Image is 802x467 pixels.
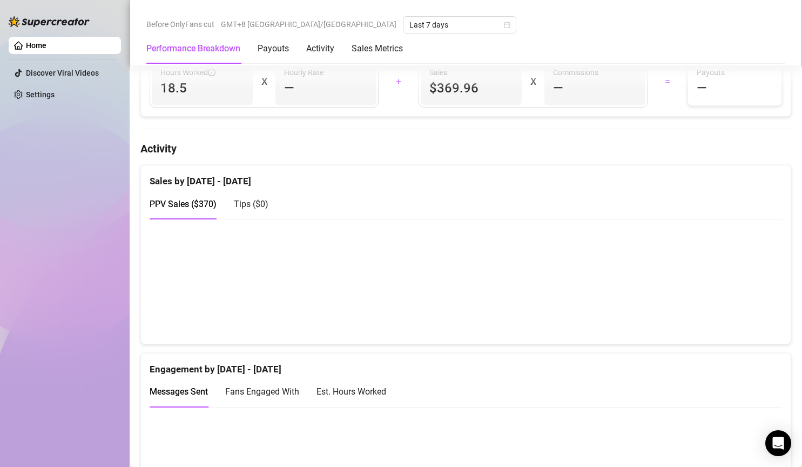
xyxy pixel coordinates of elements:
[26,69,99,77] a: Discover Viral Videos
[146,16,214,32] span: Before OnlyFans cut
[140,141,791,156] h4: Activity
[765,430,791,456] div: Open Intercom Messenger
[306,42,334,55] div: Activity
[316,385,386,398] div: Est. Hours Worked
[150,199,217,209] span: PPV Sales ( $370 )
[284,66,324,78] article: Hourly Rate
[409,17,510,33] span: Last 7 days
[654,73,681,90] div: =
[504,22,510,28] span: calendar
[150,353,782,377] div: Engagement by [DATE] - [DATE]
[26,90,55,99] a: Settings
[385,73,412,90] div: +
[697,66,773,78] span: Payouts
[208,69,215,76] span: info-circle
[160,66,215,78] span: Hours Worked
[352,42,403,55] div: Sales Metrics
[150,386,208,397] span: Messages Sent
[261,73,267,90] div: X
[429,66,513,78] span: Sales
[429,79,513,97] span: $369.96
[697,79,707,97] span: —
[221,16,396,32] span: GMT+8 [GEOGRAPHIC_DATA]/[GEOGRAPHIC_DATA]
[530,73,536,90] div: X
[225,386,299,397] span: Fans Engaged With
[146,42,240,55] div: Performance Breakdown
[553,66,598,78] article: Commissions
[9,16,90,27] img: logo-BBDzfeDw.svg
[284,79,294,97] span: —
[150,165,782,189] div: Sales by [DATE] - [DATE]
[553,79,563,97] span: —
[160,79,244,97] span: 18.5
[26,41,46,50] a: Home
[258,42,289,55] div: Payouts
[234,199,268,209] span: Tips ( $0 )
